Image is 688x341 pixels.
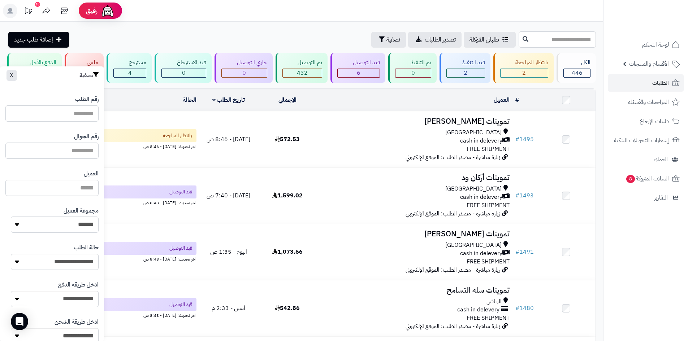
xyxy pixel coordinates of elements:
div: جاري التوصيل [221,58,267,67]
span: 446 [572,69,583,77]
a: الكل446 [555,53,597,83]
a: تحديثات المنصة [19,4,37,20]
a: الحالة [183,96,196,104]
span: 1,599.02 [272,191,303,200]
span: 572.53 [275,135,300,144]
button: تصفية [371,32,406,48]
span: قيد التوصيل [169,245,192,252]
h3: تموينات أركان ود [320,174,510,182]
span: 4 [128,69,132,77]
div: 2 [501,69,548,77]
span: تصدير الطلبات [425,35,456,44]
div: الدفع بالآجل [14,58,56,67]
span: أمس - 2:33 م [212,304,245,312]
span: cash in delevery [460,249,502,258]
div: مسترجع [113,58,146,67]
div: تم التوصيل [282,58,323,67]
div: 0 [395,69,431,77]
div: قيد التنفيذ [446,58,485,67]
a: #1493 [515,191,534,200]
div: Open Intercom Messenger [11,313,28,330]
a: مسترجع 4 [105,53,153,83]
div: 10 [35,2,40,7]
a: قيد التنفيذ 2 [438,53,492,83]
a: تم التوصيل 432 [274,53,329,83]
a: # [515,96,519,104]
label: حالة الطلب [74,244,99,252]
a: العملاء [608,151,684,168]
span: 0 [182,69,186,77]
label: ادخل طريقه الدفع [58,281,99,289]
span: [DATE] - 8:46 ص [207,135,250,144]
span: إضافة طلب جديد [14,35,53,44]
h3: تموينات [PERSON_NAME] [320,117,510,126]
span: 6 [357,69,360,77]
div: 4 [114,69,146,77]
h3: تموينات سله التسامح [320,286,510,294]
div: تم التنفيذ [395,58,431,67]
span: [GEOGRAPHIC_DATA] [445,185,502,193]
a: بانتظار المراجعة 2 [492,53,555,83]
span: قيد التوصيل [169,301,192,308]
a: الإجمالي [278,96,297,104]
span: تصفية [386,35,400,44]
span: 0 [242,69,246,77]
span: FREE SHIPMENT [467,257,510,266]
span: الطلبات [652,78,669,88]
span: زيارة مباشرة - مصدر الطلب: الموقع الإلكتروني [406,209,500,218]
a: #1480 [515,304,534,312]
a: العميل [494,96,510,104]
span: طلبات الإرجاع [640,116,669,126]
a: إشعارات التحويلات البنكية [608,132,684,149]
span: التقارير [654,193,668,203]
span: cash in delevery [460,137,502,145]
span: [GEOGRAPHIC_DATA] [445,128,502,137]
img: ai-face.png [100,4,115,18]
a: تصدير الطلبات [408,32,462,48]
span: اليوم - 1:35 ص [210,248,247,256]
a: الطلبات [608,74,684,92]
a: لوحة التحكم [608,36,684,53]
span: رفيق [86,6,98,15]
a: السلات المتروكة8 [608,170,684,187]
span: زيارة مباشرة - مصدر الطلب: الموقع الإلكتروني [406,322,500,331]
label: ادخل طريقة الشحن [55,318,99,326]
span: cash in delevery [457,306,499,314]
span: 1,073.66 [272,248,303,256]
div: ملغي [72,58,99,67]
span: 2 [464,69,467,77]
h3: تموينات [PERSON_NAME] [320,230,510,238]
a: تم التنفيذ 0 [387,53,438,83]
a: قيد التوصيل 6 [329,53,387,83]
span: 0 [411,69,415,77]
span: المراجعات والأسئلة [628,97,669,107]
span: الأقسام والمنتجات [629,59,669,69]
a: المراجعات والأسئلة [608,93,684,111]
label: العميل [84,170,99,178]
a: #1491 [515,248,534,256]
a: تاريخ الطلب [212,96,245,104]
span: # [515,248,519,256]
span: طلباتي المُوكلة [470,35,499,44]
div: 0 [222,69,267,77]
span: بانتظار المراجعة [163,132,192,139]
a: ملغي 0 [63,53,105,83]
span: # [515,191,519,200]
a: التقارير [608,189,684,206]
div: 432 [283,69,322,77]
span: [GEOGRAPHIC_DATA] [445,241,502,249]
span: # [515,135,519,144]
div: قيد الاسترجاع [161,58,206,67]
span: 432 [297,69,308,77]
span: # [515,304,519,312]
span: 542.86 [275,304,300,312]
span: cash in delevery [460,193,502,201]
span: زيارة مباشرة - مصدر الطلب: الموقع الإلكتروني [406,153,500,162]
span: 2 [522,69,526,77]
span: السلات المتروكة [626,174,669,184]
a: طلبات الإرجاع [608,113,684,130]
a: طلباتي المُوكلة [464,32,516,48]
span: إشعارات التحويلات البنكية [614,135,669,145]
a: قيد الاسترجاع 0 [153,53,213,83]
span: FREE SHIPMENT [467,145,510,153]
